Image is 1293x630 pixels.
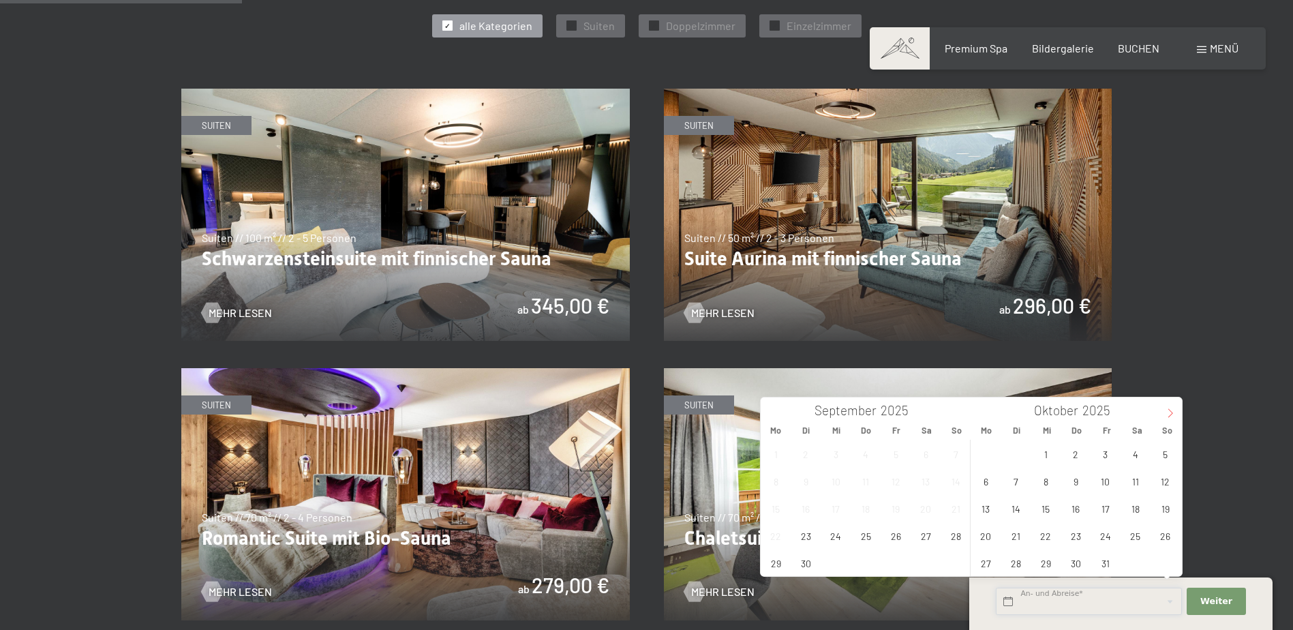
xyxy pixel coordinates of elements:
[1063,550,1089,576] span: Oktober 30, 2025
[1092,426,1122,435] span: Fr
[1032,426,1062,435] span: Mi
[1063,440,1089,467] span: Oktober 2, 2025
[945,42,1007,55] a: Premium Spa
[684,305,755,320] a: Mehr Lesen
[763,550,789,576] span: September 29, 2025
[664,369,1112,377] a: Chaletsuite mit Bio-Sauna
[1092,468,1119,494] span: Oktober 10, 2025
[1063,468,1089,494] span: Oktober 9, 2025
[761,426,791,435] span: Mo
[1092,440,1119,467] span: Oktober 3, 2025
[793,440,819,467] span: September 2, 2025
[787,18,851,33] span: Einzelzimmer
[763,440,789,467] span: September 1, 2025
[1078,402,1123,418] input: Year
[973,495,999,522] span: Oktober 13, 2025
[853,440,879,467] span: September 4, 2025
[691,584,755,599] span: Mehr Lesen
[853,522,879,549] span: September 25, 2025
[202,584,272,599] a: Mehr Lesen
[913,495,939,522] span: September 20, 2025
[583,18,615,33] span: Suiten
[815,404,877,417] span: September
[883,495,909,522] span: September 19, 2025
[823,495,849,522] span: September 17, 2025
[444,21,450,31] span: ✓
[851,426,881,435] span: Do
[911,426,941,435] span: Sa
[943,468,969,494] span: September 14, 2025
[1034,404,1078,417] span: Oktober
[1003,495,1029,522] span: Oktober 14, 2025
[913,522,939,549] span: September 27, 2025
[877,402,922,418] input: Year
[459,18,532,33] span: alle Kategorien
[791,426,821,435] span: Di
[763,468,789,494] span: September 8, 2025
[209,584,272,599] span: Mehr Lesen
[1122,426,1152,435] span: Sa
[853,468,879,494] span: September 11, 2025
[209,305,272,320] span: Mehr Lesen
[1033,468,1059,494] span: Oktober 8, 2025
[1003,468,1029,494] span: Oktober 7, 2025
[1210,42,1238,55] span: Menü
[973,468,999,494] span: Oktober 6, 2025
[772,21,777,31] span: ✓
[883,440,909,467] span: September 5, 2025
[1063,495,1089,522] span: Oktober 16, 2025
[1033,440,1059,467] span: Oktober 1, 2025
[1001,426,1031,435] span: Di
[1200,595,1232,607] span: Weiter
[1152,468,1178,494] span: Oktober 12, 2025
[1092,522,1119,549] span: Oktober 24, 2025
[651,21,656,31] span: ✓
[1122,495,1149,522] span: Oktober 18, 2025
[1122,468,1149,494] span: Oktober 11, 2025
[881,426,911,435] span: Fr
[181,89,630,341] img: Schwarzensteinsuite mit finnischer Sauna
[1033,495,1059,522] span: Oktober 15, 2025
[883,522,909,549] span: September 26, 2025
[181,368,630,620] img: Romantic Suite mit Bio-Sauna
[1003,522,1029,549] span: Oktober 21, 2025
[821,426,851,435] span: Mi
[1152,495,1178,522] span: Oktober 19, 2025
[1003,550,1029,576] span: Oktober 28, 2025
[202,305,272,320] a: Mehr Lesen
[568,21,574,31] span: ✓
[664,89,1112,97] a: Suite Aurina mit finnischer Sauna
[1063,522,1089,549] span: Oktober 23, 2025
[763,522,789,549] span: September 22, 2025
[1152,440,1178,467] span: Oktober 5, 2025
[943,522,969,549] span: September 28, 2025
[181,369,630,377] a: Romantic Suite mit Bio-Sauna
[664,89,1112,341] img: Suite Aurina mit finnischer Sauna
[1152,522,1178,549] span: Oktober 26, 2025
[941,426,971,435] span: So
[793,495,819,522] span: September 16, 2025
[823,468,849,494] span: September 10, 2025
[971,426,1001,435] span: Mo
[913,468,939,494] span: September 13, 2025
[666,18,735,33] span: Doppelzimmer
[793,550,819,576] span: September 30, 2025
[973,550,999,576] span: Oktober 27, 2025
[943,440,969,467] span: September 7, 2025
[1062,426,1092,435] span: Do
[1092,495,1119,522] span: Oktober 17, 2025
[1118,42,1159,55] a: BUCHEN
[793,468,819,494] span: September 9, 2025
[793,522,819,549] span: September 23, 2025
[691,305,755,320] span: Mehr Lesen
[853,495,879,522] span: September 18, 2025
[763,495,789,522] span: September 15, 2025
[1122,440,1149,467] span: Oktober 4, 2025
[1032,42,1094,55] a: Bildergalerie
[684,584,755,599] a: Mehr Lesen
[943,495,969,522] span: September 21, 2025
[973,522,999,549] span: Oktober 20, 2025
